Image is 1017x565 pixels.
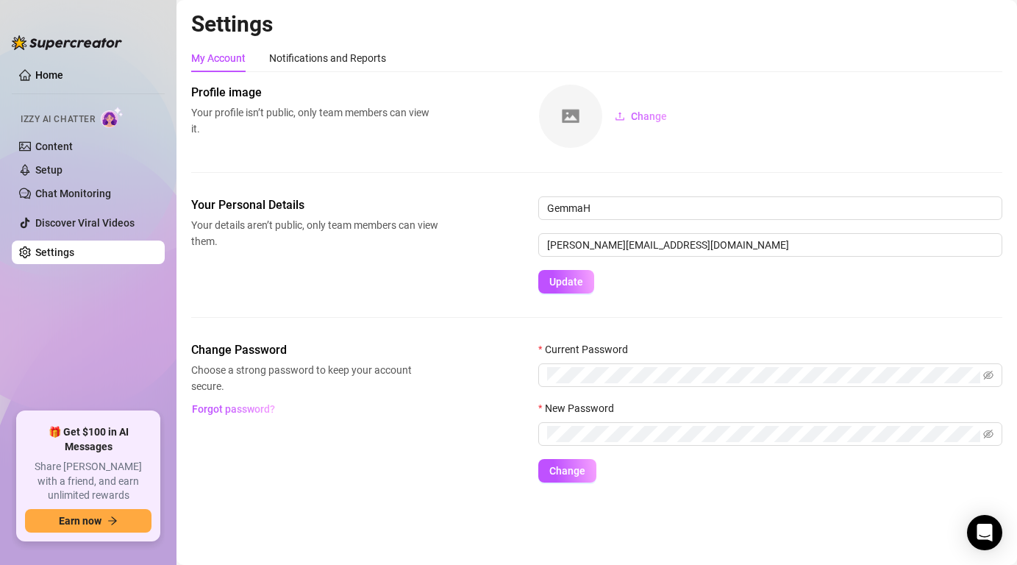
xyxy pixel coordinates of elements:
[547,367,980,383] input: Current Password
[549,465,585,477] span: Change
[191,341,438,359] span: Change Password
[191,362,438,394] span: Choose a strong password to keep your account secure.
[539,85,602,148] img: square-placeholder.png
[59,515,101,527] span: Earn now
[983,370,993,380] span: eye-invisible
[12,35,122,50] img: logo-BBDzfeDw.svg
[983,429,993,439] span: eye-invisible
[538,270,594,294] button: Update
[35,246,74,258] a: Settings
[549,276,583,288] span: Update
[35,141,73,152] a: Content
[191,217,438,249] span: Your details aren’t public, only team members can view them.
[25,460,151,503] span: Share [PERSON_NAME] with a friend, and earn unlimited rewards
[35,164,63,176] a: Setup
[107,516,118,526] span: arrow-right
[191,10,1002,38] h2: Settings
[538,341,638,358] label: Current Password
[538,400,624,416] label: New Password
[538,233,1002,257] input: Enter new email
[631,110,667,122] span: Change
[191,50,246,66] div: My Account
[269,50,386,66] div: Notifications and Reports
[191,104,438,137] span: Your profile isn’t public, only team members can view it.
[21,113,95,127] span: Izzy AI Chatter
[25,509,151,533] button: Earn nowarrow-right
[191,84,438,102] span: Profile image
[603,104,679,128] button: Change
[967,515,1002,550] div: Open Intercom Messenger
[35,188,111,199] a: Chat Monitoring
[25,425,151,454] span: 🎁 Get $100 in AI Messages
[547,426,980,442] input: New Password
[538,459,596,483] button: Change
[191,397,275,421] button: Forgot password?
[538,196,1002,220] input: Enter name
[615,111,625,121] span: upload
[192,403,275,415] span: Forgot password?
[101,107,124,128] img: AI Chatter
[35,69,63,81] a: Home
[35,217,135,229] a: Discover Viral Videos
[191,196,438,214] span: Your Personal Details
